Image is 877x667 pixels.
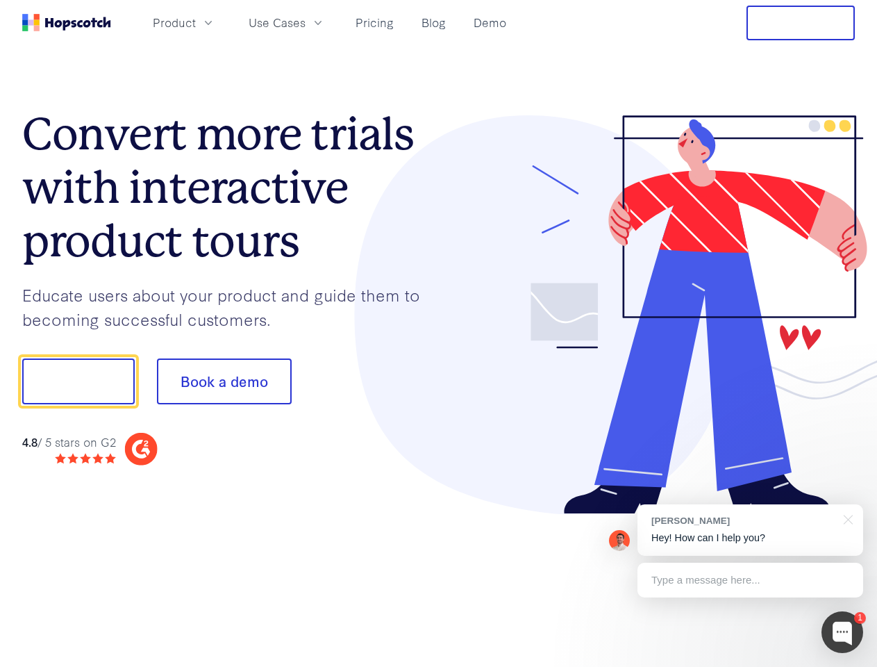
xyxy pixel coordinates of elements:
div: Type a message here... [637,563,863,598]
a: Blog [416,11,451,34]
h1: Convert more trials with interactive product tours [22,108,439,267]
a: Home [22,14,111,31]
button: Use Cases [240,11,333,34]
span: Product [153,14,196,31]
div: / 5 stars on G2 [22,434,116,451]
span: Use Cases [249,14,306,31]
div: 1 [854,612,866,624]
button: Product [144,11,224,34]
button: Show me! [22,359,135,404]
button: Book a demo [157,359,292,404]
p: Educate users about your product and guide them to becoming successful customers. [22,283,439,331]
button: Free Trial [746,6,855,40]
div: [PERSON_NAME] [651,514,835,527]
a: Pricing [350,11,399,34]
img: Mark Spera [609,530,630,551]
p: Hey! How can I help you? [651,531,849,545]
a: Demo [468,11,512,34]
strong: 4.8 [22,434,37,450]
